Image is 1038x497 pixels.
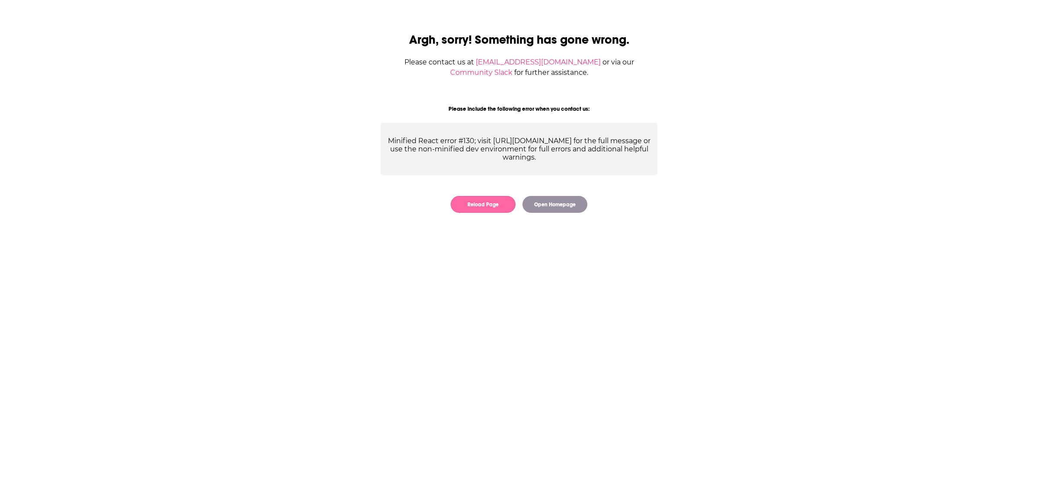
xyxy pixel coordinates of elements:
[451,196,516,213] button: Reload Page
[450,68,513,77] a: Community Slack
[522,196,587,213] button: Open Homepage
[476,58,601,66] a: [EMAIL_ADDRESS][DOMAIN_NAME]
[381,57,657,78] div: Please contact us at or via our for further assistance.
[381,106,657,112] div: Please include the following error when you contact us:
[381,123,657,175] div: Minified React error #130; visit [URL][DOMAIN_NAME] for the full message or use the non-minified ...
[381,32,657,47] h2: Argh, sorry! Something has gone wrong.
